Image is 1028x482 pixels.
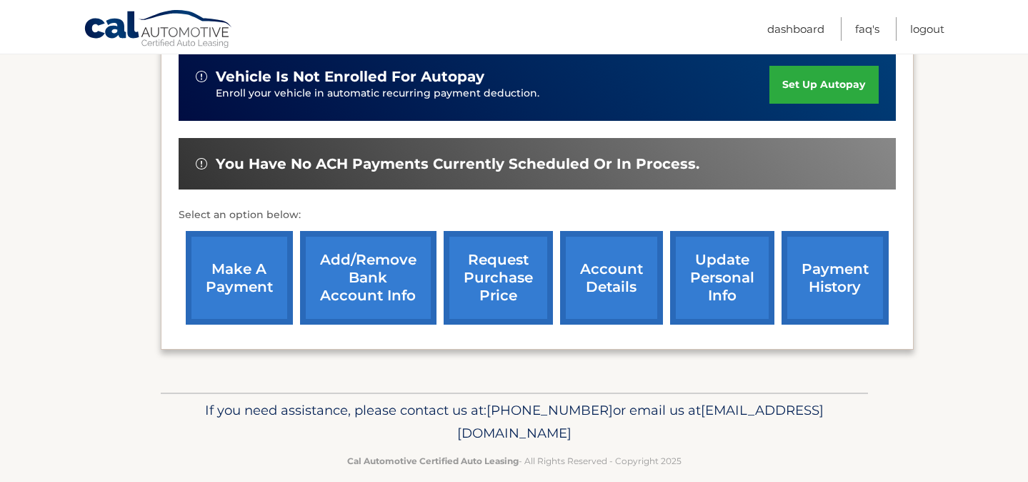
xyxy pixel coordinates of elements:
span: [EMAIL_ADDRESS][DOMAIN_NAME] [457,402,824,441]
a: Dashboard [767,17,824,41]
p: Select an option below: [179,207,896,224]
a: make a payment [186,231,293,325]
a: payment history [782,231,889,325]
span: [PHONE_NUMBER] [486,402,613,418]
span: You have no ACH payments currently scheduled or in process. [216,155,699,173]
a: Logout [910,17,944,41]
strong: Cal Automotive Certified Auto Leasing [347,456,519,466]
a: account details [560,231,663,325]
p: If you need assistance, please contact us at: or email us at [170,399,859,445]
a: set up autopay [769,66,878,104]
a: update personal info [670,231,774,325]
p: Enroll your vehicle in automatic recurring payment deduction. [216,86,770,102]
a: FAQ's [855,17,879,41]
a: request purchase price [444,231,553,325]
img: alert-white.svg [196,71,207,82]
p: - All Rights Reserved - Copyright 2025 [170,453,859,468]
a: Add/Remove bank account info [300,231,436,325]
img: alert-white.svg [196,158,207,169]
span: vehicle is not enrolled for autopay [216,68,484,86]
a: Cal Automotive [84,9,234,51]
